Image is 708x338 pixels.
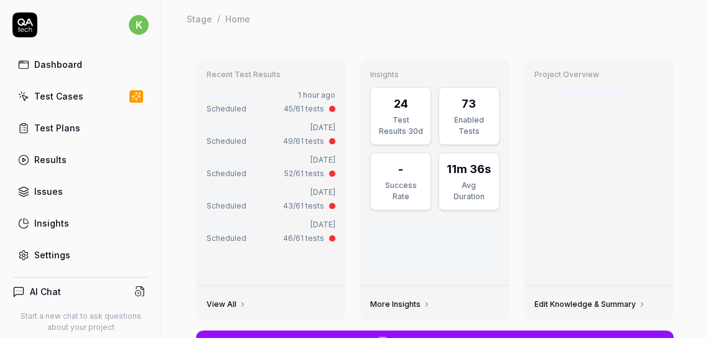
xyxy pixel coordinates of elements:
a: Edit Knowledge & Summary [534,299,646,309]
div: Home [225,12,250,25]
time: 1 hour ago [298,90,335,100]
div: Scheduled [207,103,246,115]
a: Results [12,148,149,172]
div: Test Cases [34,90,83,103]
a: Issues [12,179,149,204]
a: Test Cases [12,84,149,108]
h3: Project Overview [534,70,663,80]
div: Scheduled [207,200,246,212]
a: Settings [12,243,149,267]
a: [DATE]Scheduled52/61 tests [204,152,338,182]
a: [DATE]Scheduled46/61 tests [204,217,338,246]
div: Stage [187,12,212,25]
div: / [217,12,220,25]
div: Results [34,153,67,166]
time: [DATE] [310,123,335,132]
p: Start a new chat to ask questions about your project [12,311,149,333]
div: Scheduled [207,168,246,179]
div: 43/61 tests [283,200,324,212]
div: Avg Duration [447,180,491,202]
div: Settings [34,248,70,261]
div: Enabled Tests [447,115,491,137]
h3: Insights [370,70,499,80]
a: [DATE]Scheduled49/61 tests [204,120,338,149]
div: Test Plans [34,121,80,134]
a: 1 hour agoScheduled45/61 tests [204,87,338,117]
div: Insights [34,217,69,230]
time: [DATE] [310,155,335,164]
div: Test Results 30d [378,115,423,137]
time: [DATE] [310,187,335,197]
a: View All [207,299,246,309]
h4: AI Chat [30,285,61,298]
div: Success Rate [378,180,423,202]
div: Scheduled [207,233,246,244]
a: Insights [12,211,149,235]
div: Last crawled [DATE] [549,87,633,100]
a: More Insights [370,299,431,309]
div: Scheduled [207,136,246,147]
div: 11m 36s [447,161,491,177]
div: 49/61 tests [283,136,324,147]
a: Test Plans [12,116,149,140]
div: - [398,161,403,177]
a: [DATE]Scheduled43/61 tests [204,184,338,214]
div: 45/61 tests [284,103,324,115]
h3: Recent Test Results [207,70,335,80]
button: k [129,12,149,37]
time: [DATE] [310,220,335,229]
div: 46/61 tests [283,233,324,244]
div: 73 [462,95,476,112]
div: Dashboard [34,58,82,71]
div: 24 [394,95,408,112]
div: 52/61 tests [284,168,324,179]
a: Dashboard [12,52,149,77]
span: k [129,15,149,35]
div: Issues [34,185,63,198]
